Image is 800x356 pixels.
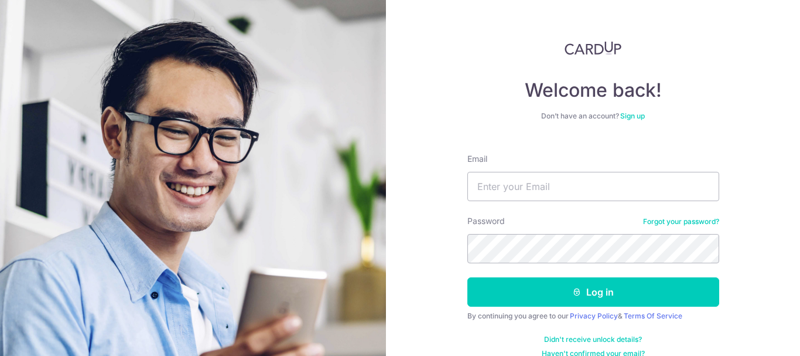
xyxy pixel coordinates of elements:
[565,41,622,55] img: CardUp Logo
[467,111,719,121] div: Don’t have an account?
[467,172,719,201] input: Enter your Email
[643,217,719,226] a: Forgot your password?
[467,79,719,102] h4: Welcome back!
[467,277,719,307] button: Log in
[620,111,645,120] a: Sign up
[544,335,642,344] a: Didn't receive unlock details?
[624,311,682,320] a: Terms Of Service
[467,215,505,227] label: Password
[570,311,618,320] a: Privacy Policy
[467,153,487,165] label: Email
[467,311,719,321] div: By continuing you agree to our &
